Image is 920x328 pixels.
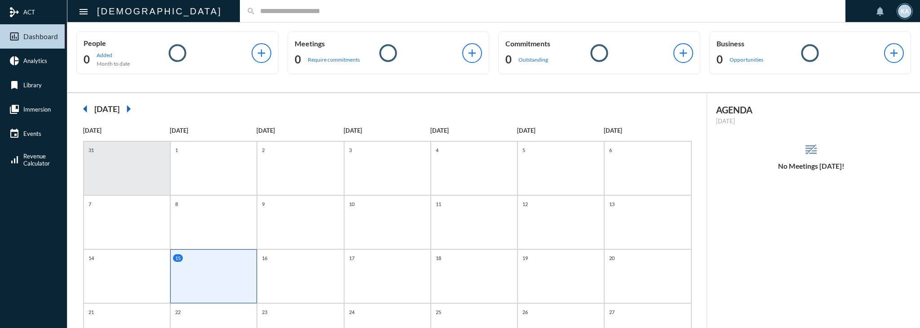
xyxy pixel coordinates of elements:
mat-icon: notifications [875,6,885,17]
p: 8 [173,200,180,208]
p: 27 [607,308,617,316]
p: [DATE] [257,127,343,134]
span: ACT [23,9,35,16]
mat-icon: bookmark [9,80,20,90]
p: 6 [607,146,614,154]
p: 18 [433,254,443,262]
p: 3 [347,146,354,154]
h5: No Meetings [DATE]! [707,162,916,170]
mat-icon: reorder [804,142,818,157]
p: 26 [520,308,530,316]
p: 11 [433,200,443,208]
button: Toggle sidenav [75,2,93,20]
p: 19 [520,254,530,262]
p: 25 [433,308,443,316]
mat-icon: search [247,7,256,16]
p: 10 [347,200,357,208]
p: [DATE] [517,127,604,134]
span: Analytics [23,57,47,64]
span: Revenue Calculator [23,153,50,167]
span: Library [23,81,42,89]
p: 9 [260,200,267,208]
p: 12 [520,200,530,208]
p: [DATE] [170,127,257,134]
p: 2 [260,146,267,154]
mat-icon: collections_bookmark [9,104,20,115]
p: 23 [260,308,270,316]
p: 5 [520,146,527,154]
span: Dashboard [23,32,58,40]
p: 14 [86,254,96,262]
mat-icon: arrow_right [119,100,137,118]
p: 16 [260,254,270,262]
h2: [DATE] [94,104,119,114]
mat-icon: Side nav toggle icon [78,6,89,17]
p: 15 [173,254,183,262]
p: [DATE] [716,117,907,125]
p: 31 [86,146,96,154]
p: [DATE] [344,127,430,134]
p: 4 [433,146,441,154]
p: 7 [86,200,93,208]
span: Events [23,130,41,137]
mat-icon: pie_chart [9,55,20,66]
p: 22 [173,308,183,316]
p: [DATE] [83,127,170,134]
mat-icon: arrow_left [76,100,94,118]
h2: AGENDA [716,104,907,115]
div: KA [898,4,911,18]
p: 21 [86,308,96,316]
p: 24 [347,308,357,316]
p: 13 [607,200,617,208]
mat-icon: event [9,128,20,139]
h2: [DEMOGRAPHIC_DATA] [97,4,222,18]
p: 1 [173,146,180,154]
span: Immersion [23,106,51,113]
mat-icon: signal_cellular_alt [9,154,20,165]
p: [DATE] [430,127,517,134]
mat-icon: insert_chart_outlined [9,31,20,42]
p: [DATE] [604,127,690,134]
p: 17 [347,254,357,262]
mat-icon: mediation [9,7,20,18]
p: 20 [607,254,617,262]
